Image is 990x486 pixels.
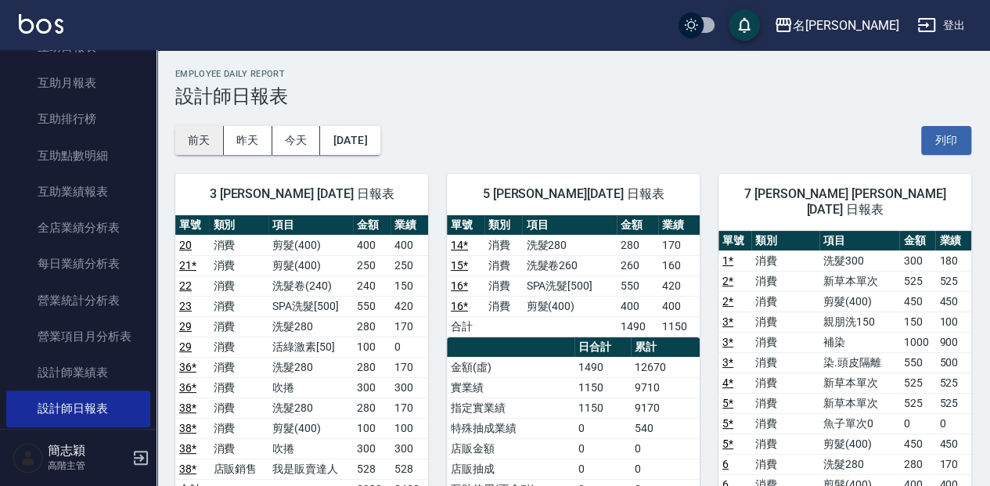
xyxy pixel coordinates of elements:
td: 消費 [209,377,268,398]
td: 店販金額 [447,438,574,459]
td: 新草本單次 [819,373,900,393]
td: 新草本單次 [819,271,900,291]
td: 160 [658,255,700,275]
th: 類別 [484,215,522,236]
a: 互助月報表 [6,65,150,101]
td: 洗髮280 [522,235,616,255]
td: 剪髮(400) [819,291,900,311]
td: 魚子單次0 [819,413,900,434]
td: 剪髮(400) [819,434,900,454]
td: 0 [935,413,971,434]
th: 金額 [353,215,391,236]
td: 528 [391,459,428,479]
td: 消費 [209,275,268,296]
td: 1490 [574,357,631,377]
td: 消費 [209,337,268,357]
td: 消費 [209,438,268,459]
td: 525 [935,393,971,413]
td: 12670 [631,357,700,377]
td: 100 [353,337,391,357]
td: 新草本單次 [819,393,900,413]
th: 項目 [522,215,616,236]
td: 300 [353,438,391,459]
p: 高階主管 [48,459,128,473]
td: 100 [353,418,391,438]
td: 100 [935,311,971,332]
th: 類別 [209,215,268,236]
td: 170 [935,454,971,474]
td: 洗髮280 [819,454,900,474]
td: 指定實業績 [447,398,574,418]
td: 240 [353,275,391,296]
td: 消費 [209,398,268,418]
td: 0 [574,418,631,438]
td: 消費 [751,250,819,271]
td: 洗髮280 [268,316,353,337]
th: 單號 [718,231,751,251]
td: 280 [353,357,391,377]
button: 今天 [272,126,321,155]
td: 400 [617,296,658,316]
table: a dense table [447,215,700,337]
td: SPA洗髮[500] [522,275,616,296]
button: 登出 [911,11,971,40]
h3: 設計師日報表 [175,85,971,107]
a: 設計師業績分析表 [6,427,150,463]
td: 特殊抽成業績 [447,418,574,438]
td: 9170 [631,398,700,418]
td: 消費 [751,434,819,454]
td: 消費 [751,413,819,434]
td: 剪髮(400) [268,418,353,438]
td: 金額(虛) [447,357,574,377]
td: 280 [899,454,935,474]
td: 900 [935,332,971,352]
td: 250 [391,255,428,275]
td: 525 [899,271,935,291]
td: 250 [353,255,391,275]
th: 金額 [617,215,658,236]
img: Person [13,442,44,473]
td: 525 [899,393,935,413]
td: 100 [391,418,428,438]
td: 300 [391,377,428,398]
td: 150 [899,311,935,332]
h5: 簡志穎 [48,443,128,459]
td: 店販銷售 [209,459,268,479]
a: 29 [179,320,192,333]
td: 550 [617,275,658,296]
th: 項目 [268,215,353,236]
td: 0 [574,459,631,479]
td: 我是販賣達人 [268,459,353,479]
a: 全店業績分析表 [6,210,150,246]
a: 每日業績分析表 [6,246,150,282]
td: 170 [391,316,428,337]
th: 業績 [935,231,971,251]
td: 洗髮卷(240) [268,275,353,296]
td: 消費 [484,296,522,316]
td: 170 [391,357,428,377]
a: 6 [722,458,729,470]
td: 300 [899,250,935,271]
td: 420 [658,275,700,296]
a: 設計師業績表 [6,355,150,391]
th: 單號 [447,215,484,236]
td: 260 [617,255,658,275]
td: 洗髮280 [268,398,353,418]
td: 實業績 [447,377,574,398]
td: 消費 [484,235,522,255]
th: 累計 [631,337,700,358]
td: 消費 [751,454,819,474]
td: 528 [353,459,391,479]
td: 消費 [751,271,819,291]
span: 5 [PERSON_NAME][DATE] 日報表 [466,186,681,202]
td: 染.頭皮隔離 [819,352,900,373]
button: [DATE] [320,126,380,155]
td: 400 [391,235,428,255]
button: 名[PERSON_NAME] [768,9,905,41]
td: 洗髮280 [268,357,353,377]
th: 項目 [819,231,900,251]
td: 450 [935,291,971,311]
td: 420 [391,296,428,316]
td: 400 [353,235,391,255]
td: 消費 [751,291,819,311]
